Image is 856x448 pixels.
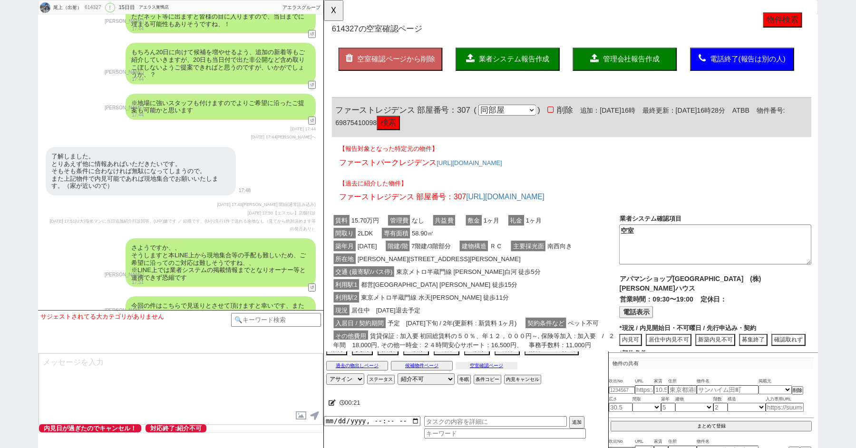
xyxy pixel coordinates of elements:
span: 614327 [9,26,37,36]
button: 募集終了 [447,359,477,372]
button: 確認取れず [481,359,518,372]
input: 10.5 [654,385,668,394]
span: [DATE] 17:44 [291,127,316,131]
input: キーワード [424,429,586,438]
span: 15.70万円 [28,231,61,243]
button: 物件検索 [472,13,514,29]
p: 17:44 [105,111,144,119]
span: 利用駅1 [10,300,38,312]
button: 削除 [792,386,803,395]
span: 物件名 [697,438,759,446]
span: [PERSON_NAME]へ [276,135,316,139]
span: 居住中 [DATE]退去予定 [28,328,106,339]
span: [DATE] 17:48 [217,202,242,207]
span: 契約条件など [217,341,261,353]
button: 条件コピー [474,375,501,384]
span: 58.90㎡ [93,245,120,256]
span: 南西向き [238,259,269,270]
button: ↺ [308,81,316,89]
span: [PERSON_NAME][STREET_ADDRESS][PERSON_NAME] [34,273,214,284]
span: 管理会社報告作成 [300,59,361,68]
p: * 契約条件 [318,375,524,384]
span: 物件名 [697,378,759,385]
input: 🔍キーワード検索 [231,313,321,327]
span: (U大)指名マンに当日追加紹介打診回答、(U中)嫌です ／ 結構です、(U小)先行1件で送れる余地なし（見てから絶対決めます等の発言あり） [75,219,316,231]
button: ↺ [308,30,316,38]
input: タスクの内容を詳細に [424,416,567,427]
div: ※地場に強いスタッフも付けますのでよりご希望に沿ったご提案も可能かと思います [126,94,316,120]
span: 東京メトロ半蔵門線 [PERSON_NAME]白河 徒歩5分 [76,286,235,298]
span: 掲載元 [759,378,771,385]
span: 電話終了(報告は別の人) [415,59,496,68]
span: 入力専用URL [766,396,804,403]
p: 17:44 [105,76,144,83]
p: [PERSON_NAME] [105,104,144,112]
button: まとめて登録 [611,421,812,431]
span: 定休日： [405,317,433,327]
button: 電話表示 [318,329,354,342]
a: [URL][DOMAIN_NAME] [153,207,237,216]
span: 階数 [713,396,728,403]
button: 冬眠 [457,375,471,384]
span: 敷金 [153,231,170,243]
span: 東京メトロ半蔵門線 水天[PERSON_NAME] 徒歩11分 [38,314,201,325]
span: 最終更新：[DATE]16時28分 [335,115,431,123]
a: [URL][DOMAIN_NAME] [121,171,192,179]
span: 入居日 / 契約期間 [10,341,67,353]
p: [PERSON_NAME] [105,307,144,314]
div: ! [105,3,115,12]
span: 賃料 [10,231,28,243]
button: ステータス [367,375,395,384]
button: 電話終了(報告は別の人) [394,51,506,76]
p: 17:51 [105,279,144,286]
button: ↺ [308,283,316,292]
span: 間取 [632,396,661,403]
button: 空室確認ページから削除 [16,51,127,76]
p: 【報告対象となった特定元の物件】 [16,155,516,165]
button: 過去の物出しページ [326,361,388,370]
div: サジェストされてる大カテゴリがありません [40,313,231,321]
span: 広さ [609,396,632,403]
button: 管理会社報告作成 [268,51,379,76]
button: ↺ [308,117,316,125]
span: アパマンショップ[GEOGRAPHIC_DATA] (株)[PERSON_NAME]ハウス [318,295,470,313]
input: 2 [713,403,728,412]
div: 614327 [82,4,103,11]
input: 5 [661,403,675,412]
span: 賃貸保証 : 加入要 初回総賃料の５０％、年１２，０００円～, 保険等加入 : 加入要 / 2年間 18,000円, その他一時金 : ２４時間安心サポート：16,500円、 事務手数料：11,... [10,355,311,377]
span: 予定 [DATE]下旬 / 2年(更新料 : 新賃料 1ヶ月) [67,341,209,353]
span: 築年 [661,396,675,403]
span: 1ヶ月 [215,231,236,243]
div: アエラス巣鴨店 [139,4,169,11]
span: 共益費 [117,231,141,243]
span: 吹出No [609,438,635,446]
span: 【エスカレ】店舗打診 [273,211,316,215]
input: 1234567 [609,387,635,394]
span: 間取り [10,245,34,256]
input: 東京都港区海岸３ [668,385,697,394]
button: 検索 [57,125,82,140]
button: 居住中内見不可 [346,359,395,372]
input: https://suumo.jp/chintai/jnc_000022489271 [635,385,654,394]
div: 了解しました。 とりあえず他に情報あればいただきたいです。 そもそも条件に合わなければ無駄になってしまうので。 また上記物件で内見可能であれば現地集合でお願いいたします。（家が近いので） [46,147,236,195]
p: 業者システム確認項目 [318,230,524,240]
button: 内見キャンセル [504,375,541,384]
span: なし [93,231,110,243]
span: 7階建/3階部分 [92,259,138,270]
p: * 現況 / 内見開始日・不可曜日 / 先行申込み・契約 [318,348,524,357]
span: [DATE] 17:51 [49,219,75,224]
span: 都営[GEOGRAPHIC_DATA] [PERSON_NAME] 徒歩15分 [38,300,210,312]
div: 15日目 [119,4,135,11]
span: 内見日が過ぎたのでキャンセル！ [39,424,141,432]
div: さようですか、、 そうしますと本LINE上から現地集合等の手配も難しいため、ご希望に沿ってのご対応は難しそうですね、、 ※LINE上では業者システムの掲載情報までとなりオーナー等と連携できず恐縮です [126,238,316,287]
span: その他費用 [10,355,48,367]
p: 【過去に紹介した物件】 [16,192,516,202]
input: https://suumo.jp/chintai/jnc_000022489271 [766,403,804,412]
span: 削除 [247,114,268,123]
span: アエラスグループ [282,5,321,10]
span: 現況 [10,328,28,339]
span: [DATE] [34,259,59,270]
span: 交通 (最寄駅/バス停) [10,286,76,298]
img: 0h4VLbwrM3a3lhG3_F4T0VBhFLaBNCajJrTXx0F1UbZUteeC9_S3t2SFwSPE1cKXgoGXgkSlYbNUltCBwff02XTWYrNU5YLyg... [40,2,50,13]
button: 内見可 [318,359,342,372]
